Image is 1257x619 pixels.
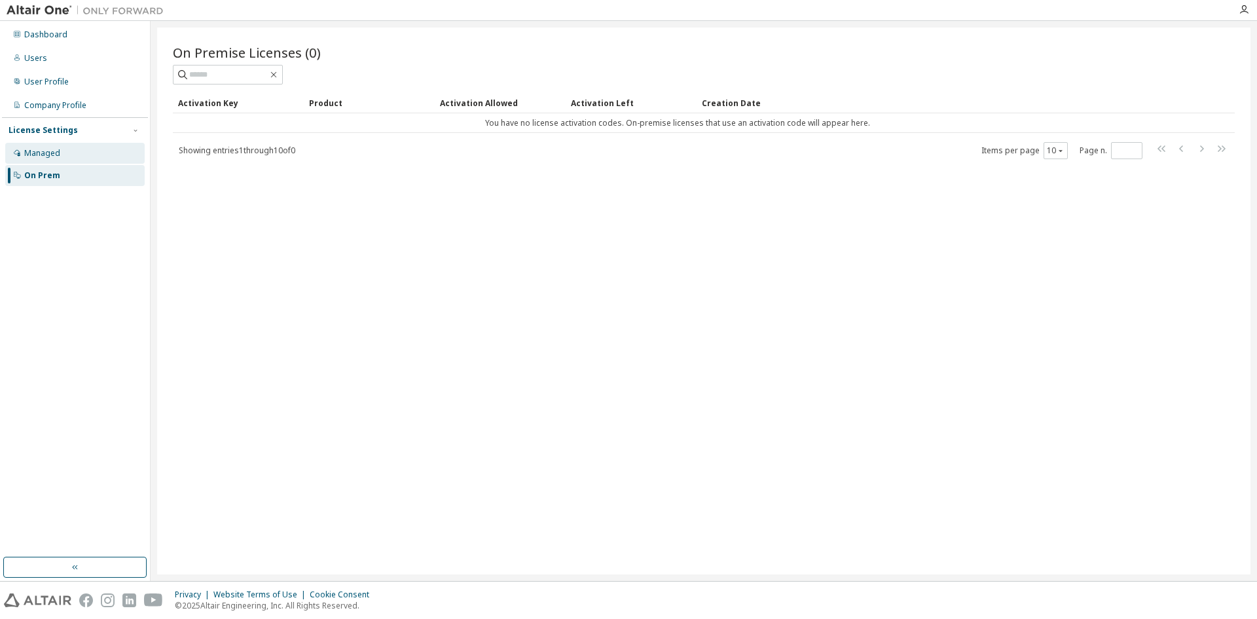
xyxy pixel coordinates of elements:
div: Activation Key [178,92,299,113]
img: altair_logo.svg [4,593,71,607]
div: Website Terms of Use [213,590,310,600]
span: On Premise Licenses (0) [173,43,321,62]
img: facebook.svg [79,593,93,607]
img: Altair One [7,4,170,17]
span: Items per page [981,142,1068,159]
div: Creation Date [702,92,1177,113]
img: instagram.svg [101,593,115,607]
div: Activation Allowed [440,92,560,113]
img: youtube.svg [144,593,163,607]
div: Cookie Consent [310,590,377,600]
div: Dashboard [24,29,67,40]
td: You have no license activation codes. On-premise licenses that use an activation code will appear... [173,113,1182,133]
span: Page n. [1080,142,1142,159]
div: Users [24,53,47,64]
div: Activation Left [571,92,691,113]
div: Managed [24,148,60,159]
button: 10 [1047,145,1065,156]
div: Product [309,92,429,113]
div: User Profile [24,77,69,87]
img: linkedin.svg [122,593,136,607]
div: On Prem [24,170,60,181]
div: Privacy [175,590,213,600]
p: © 2025 Altair Engineering, Inc. All Rights Reserved. [175,600,377,611]
div: Company Profile [24,100,86,111]
div: License Settings [9,125,78,136]
span: Showing entries 1 through 10 of 0 [179,145,295,156]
